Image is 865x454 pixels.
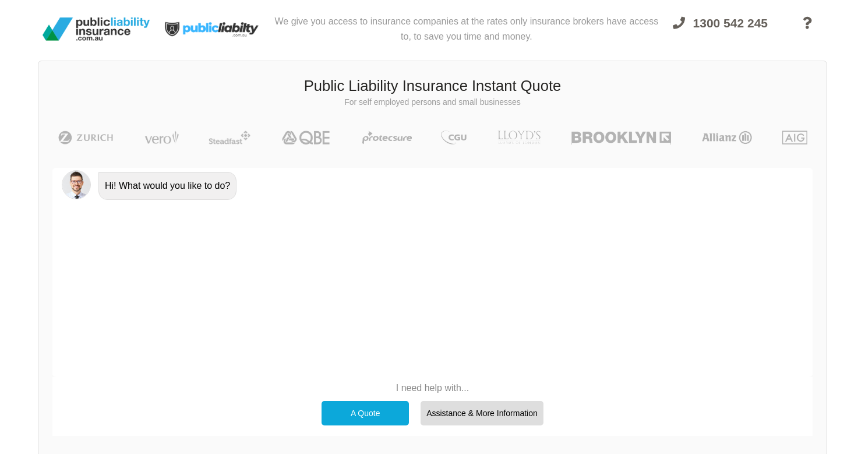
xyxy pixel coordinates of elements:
div: We give you access to insurance companies at the rates only insurance brokers have access to, to ... [271,5,662,54]
img: Vero | Public Liability Insurance [139,131,184,145]
img: Public Liability Insurance [38,13,154,45]
img: Chatbot | PLI [62,170,91,199]
div: Hi! What would you like to do? [98,172,236,200]
h3: Public Liability Insurance Instant Quote [47,76,818,97]
img: CGU | Public Liability Insurance [436,131,471,145]
img: LLOYD's | Public Liability Insurance [491,131,547,145]
div: Assistance & More Information [421,401,543,425]
img: Brooklyn | Public Liability Insurance [567,131,676,145]
img: Steadfast | Public Liability Insurance [204,131,255,145]
img: Allianz | Public Liability Insurance [696,131,758,145]
p: I need help with... [316,382,549,395]
span: 1300 542 245 [693,16,768,30]
img: Zurich | Public Liability Insurance [53,131,119,145]
p: For self employed persons and small businesses [47,97,818,108]
img: Protecsure | Public Liability Insurance [358,131,416,145]
img: QBE | Public Liability Insurance [275,131,338,145]
img: AIG | Public Liability Insurance [778,131,812,145]
div: A Quote [322,401,409,425]
img: Public Liability Insurance Light [154,5,271,54]
a: 1300 542 245 [662,9,778,54]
